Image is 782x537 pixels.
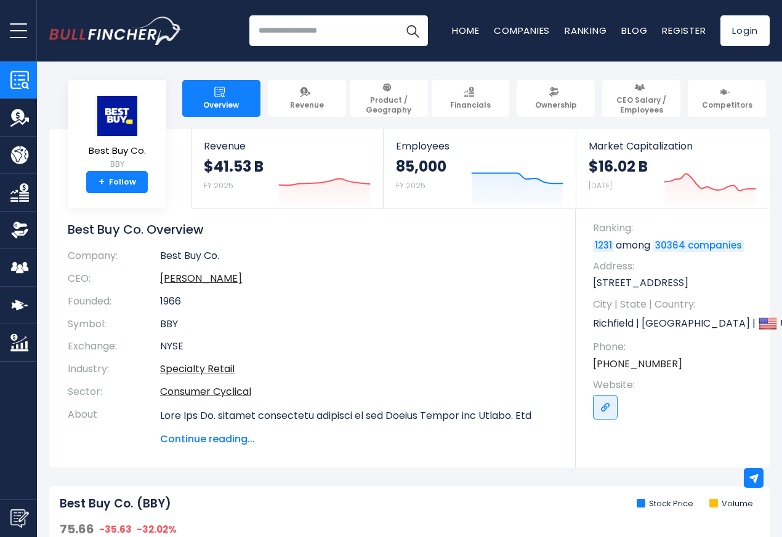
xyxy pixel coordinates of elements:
a: Go to homepage [49,17,182,45]
span: Website: [593,378,757,392]
strong: $41.53 B [204,157,264,176]
p: among [593,239,757,252]
a: [PHONE_NUMBER] [593,357,682,371]
a: Ownership [517,80,595,117]
p: [STREET_ADDRESS] [593,276,757,290]
th: CEO: [68,268,160,290]
li: Volume [709,499,753,509]
span: -35.63 [99,523,132,536]
a: Financials [432,80,510,117]
span: Competitors [702,100,752,110]
a: Home [452,24,479,37]
small: FY 2025 [396,180,425,191]
th: Company: [68,250,160,268]
strong: $16.02 B [589,157,648,176]
a: Login [720,15,770,46]
a: Revenue [268,80,346,117]
span: Best Buy Co. [89,146,146,156]
button: Search [397,15,428,46]
span: Phone: [593,340,757,354]
strong: + [99,177,105,188]
td: NYSE [160,335,557,358]
a: ceo [160,271,242,285]
span: Overview [203,100,239,110]
a: +Follow [86,171,148,193]
strong: 85,000 [396,157,446,176]
span: Continue reading... [160,432,557,447]
a: Ranking [565,24,607,37]
a: 30364 companies [653,240,744,252]
td: Best Buy Co. [160,250,557,268]
a: Product / Geography [350,80,428,117]
a: Revenue $41.53 B FY 2025 [191,129,383,209]
li: Stock Price [637,499,693,509]
span: Revenue [204,140,371,152]
a: Overview [182,80,260,117]
a: Specialty Retail [160,362,235,376]
small: BBY [89,159,146,170]
a: Competitors [688,80,766,117]
span: Revenue [290,100,324,110]
th: Founded: [68,290,160,313]
span: 75.66 [60,521,94,537]
span: Market Capitalization [589,140,756,152]
th: Sector: [68,381,160,404]
span: Product / Geography [355,95,422,114]
span: -32.02% [137,523,177,536]
span: Address: [593,260,757,273]
a: 1231 [593,240,614,252]
a: Blog [621,24,647,37]
th: Exchange: [68,335,160,358]
th: Symbol: [68,313,160,336]
a: Best Buy Co. BBY [88,95,147,172]
span: CEO Salary / Employees [608,95,675,114]
h1: Best Buy Co. Overview [68,221,557,237]
img: Bullfincher logo [49,17,182,45]
p: Richfield | [GEOGRAPHIC_DATA] | US [593,314,757,333]
img: Ownership [10,221,29,239]
th: Industry: [68,358,160,381]
small: [DATE] [589,180,612,191]
a: Companies [494,24,550,37]
a: Go to link [593,395,618,420]
span: Financials [450,100,491,110]
a: CEO Salary / Employees [602,80,680,117]
a: Employees 85,000 FY 2025 [384,129,575,209]
small: FY 2025 [204,180,233,191]
h2: Best Buy Co. (BBY) [60,496,171,512]
span: Ownership [535,100,577,110]
td: 1966 [160,290,557,313]
td: BBY [160,313,557,336]
th: About [68,404,160,447]
a: Market Capitalization $16.02 B [DATE] [576,129,768,209]
a: Consumer Cyclical [160,384,251,399]
span: Employees [396,140,563,152]
span: Ranking: [593,221,757,235]
span: City | State | Country: [593,298,757,311]
a: Register [662,24,706,37]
